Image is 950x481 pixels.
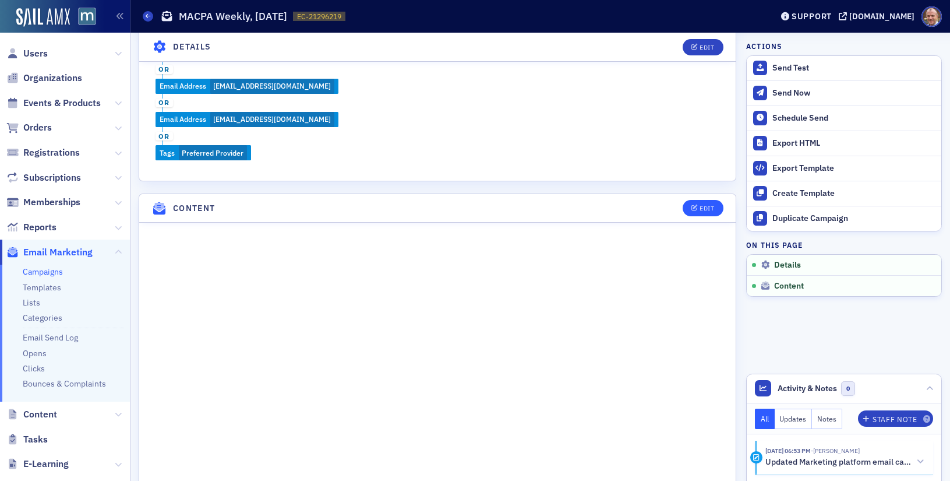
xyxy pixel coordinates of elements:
[6,171,81,184] a: Subscriptions
[772,213,935,224] div: Duplicate Campaign
[772,188,935,199] div: Create Template
[23,378,106,389] a: Bounces & Complaints
[765,456,925,468] button: Updated Marketing platform email campaign: MACPA Weekly, [DATE]
[23,146,80,159] span: Registrations
[6,246,93,259] a: Email Marketing
[23,221,56,234] span: Reports
[700,205,714,212] div: Edit
[683,38,723,55] button: Edit
[297,12,341,22] span: EC-21296219
[23,97,101,110] span: Events & Products
[23,47,48,60] span: Users
[873,416,917,423] div: Staff Note
[6,458,69,471] a: E-Learning
[173,202,216,215] h4: Content
[772,138,935,149] div: Export HTML
[700,44,714,50] div: Edit
[772,113,935,124] div: Schedule Send
[6,408,57,421] a: Content
[747,80,941,106] button: Send Now
[23,348,47,359] a: Opens
[23,266,63,277] a: Campaigns
[792,11,832,22] div: Support
[849,11,914,22] div: [DOMAIN_NAME]
[747,106,941,131] button: Schedule Send
[6,72,82,85] a: Organizations
[774,281,804,292] span: Content
[6,196,80,209] a: Memberships
[772,63,935,73] div: Send Test
[921,6,942,27] span: Profile
[23,121,52,134] span: Orders
[6,146,80,159] a: Registrations
[683,200,723,216] button: Edit
[775,409,813,429] button: Updates
[23,171,81,184] span: Subscriptions
[23,313,62,323] a: Categories
[765,457,912,468] h5: Updated Marketing platform email campaign: MACPA Weekly, [DATE]
[16,8,70,27] img: SailAMX
[778,382,837,395] span: Activity & Notes
[23,246,93,259] span: Email Marketing
[746,240,942,250] h4: On this page
[23,332,78,343] a: Email Send Log
[765,447,811,455] time: 9/4/2025 06:53 PM
[841,381,856,396] span: 0
[755,409,775,429] button: All
[750,451,762,464] div: Activity
[70,8,96,27] a: View Homepage
[747,156,941,181] a: Export Template
[173,41,211,53] h4: Details
[23,363,45,374] a: Clicks
[811,447,860,455] span: Bill Sheridan
[747,181,941,206] a: Create Template
[747,131,941,156] a: Export HTML
[6,433,48,446] a: Tasks
[23,282,61,293] a: Templates
[858,410,933,427] button: Staff Note
[23,297,40,308] a: Lists
[772,163,935,174] div: Export Template
[6,47,48,60] a: Users
[6,221,56,234] a: Reports
[23,196,80,209] span: Memberships
[772,88,935,99] div: Send Now
[78,8,96,26] img: SailAMX
[6,97,101,110] a: Events & Products
[179,9,287,23] h1: MACPA Weekly, [DATE]
[23,433,48,446] span: Tasks
[747,56,941,80] button: Send Test
[23,408,57,421] span: Content
[6,121,52,134] a: Orders
[23,458,69,471] span: E-Learning
[774,260,801,271] span: Details
[839,12,919,20] button: [DOMAIN_NAME]
[746,41,782,51] h4: Actions
[812,409,842,429] button: Notes
[747,206,941,231] button: Duplicate Campaign
[23,72,82,85] span: Organizations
